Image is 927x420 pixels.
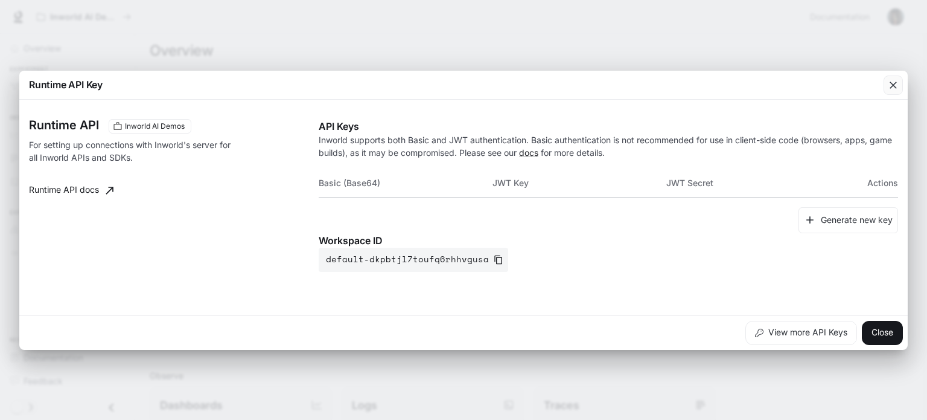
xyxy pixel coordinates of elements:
[29,77,103,92] p: Runtime API Key
[492,169,666,198] th: JWT Key
[666,169,840,198] th: JWT Secret
[840,169,898,198] th: Actions
[319,233,898,248] p: Workspace ID
[29,138,239,164] p: For setting up connections with Inworld's server for all Inworld APIs and SDKs.
[109,119,191,134] div: These keys will apply to your current workspace only
[319,169,492,198] th: Basic (Base64)
[798,207,898,233] button: Generate new key
[29,119,99,131] h3: Runtime API
[319,248,508,272] button: default-dkpbtjl7toufq6rhhvgusa
[319,134,898,159] p: Inworld supports both Basic and JWT authentication. Basic authentication is not recommended for u...
[862,321,903,345] button: Close
[24,178,118,202] a: Runtime API docs
[745,321,857,345] button: View more API Keys
[519,147,538,158] a: docs
[319,119,898,134] p: API Keys
[120,121,190,132] span: Inworld AI Demos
